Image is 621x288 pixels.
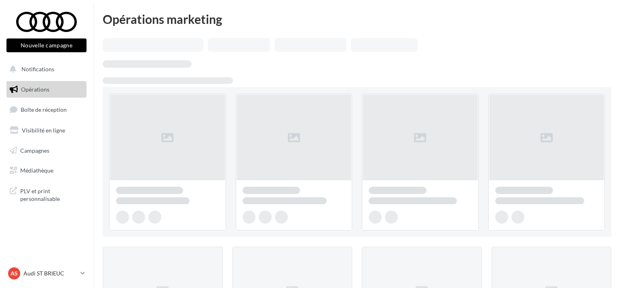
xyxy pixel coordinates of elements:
[5,182,88,206] a: PLV et print personnalisable
[5,142,88,159] a: Campagnes
[6,38,87,52] button: Nouvelle campagne
[6,266,87,281] a: AS Audi ST BRIEUC
[5,61,85,78] button: Notifications
[21,106,67,113] span: Boîte de réception
[11,269,18,277] span: AS
[20,167,53,174] span: Médiathèque
[22,127,65,134] span: Visibilité en ligne
[21,86,49,93] span: Opérations
[23,269,77,277] p: Audi ST BRIEUC
[20,186,83,203] span: PLV et print personnalisable
[5,101,88,118] a: Boîte de réception
[21,66,54,73] span: Notifications
[5,162,88,179] a: Médiathèque
[5,81,88,98] a: Opérations
[103,13,611,25] div: Opérations marketing
[5,122,88,139] a: Visibilité en ligne
[20,147,49,154] span: Campagnes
